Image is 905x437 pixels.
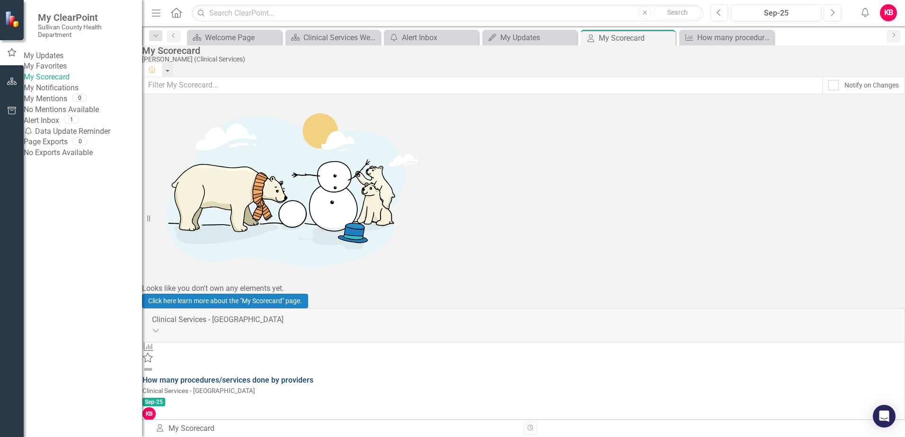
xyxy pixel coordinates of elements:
[152,315,895,325] div: Clinical Services - [GEOGRAPHIC_DATA]
[485,32,575,44] a: My Updates
[142,398,165,406] span: Sep-25
[142,94,426,283] img: Getting started
[155,423,516,434] div: My Scorecard
[880,4,897,21] button: KB
[5,10,21,27] img: ClearPoint Strategy
[24,94,67,105] a: My Mentions
[500,32,575,44] div: My Updates
[142,56,900,63] div: [PERSON_NAME] (Clinical Services)
[24,105,142,115] div: No Mentions Available
[189,32,279,44] a: Welcome Page
[24,83,142,94] a: My Notifications
[731,4,821,21] button: Sep-25
[38,23,133,39] small: Sullivan County Health Department
[402,32,476,44] div: Alert Inbox
[24,126,142,137] div: Data Update Reminder
[386,32,476,44] a: Alert Inbox
[873,405,896,428] div: Open Intercom Messenger
[654,6,701,19] button: Search
[142,283,905,294] div: Looks like you don't own any elements yet.
[64,115,79,123] div: 1
[142,45,900,56] div: My Scorecard
[288,32,378,44] a: Clinical Services Welcome Page
[24,137,68,148] a: Page Exports
[24,72,142,83] a: My Scorecard
[667,9,688,16] span: Search
[24,61,142,72] a: My Favorites
[142,77,823,94] input: Filter My Scorecard...
[697,32,772,44] div: How many procedures/services done by providers
[38,12,133,23] span: My ClearPoint
[844,80,899,90] div: Notify on Changes
[303,32,378,44] div: Clinical Services Welcome Page
[205,32,279,44] div: Welcome Page
[142,294,308,308] a: Click here learn more about the "My Scorecard" page.
[24,148,142,158] div: No Exports Available
[734,8,818,19] div: Sep-25
[72,94,87,102] div: 0
[599,32,673,44] div: My Scorecard
[24,51,142,61] a: My Updates
[142,387,255,394] small: Clinical Services - [GEOGRAPHIC_DATA]
[24,115,59,126] a: Alert Inbox
[72,137,88,145] div: 0
[682,32,772,44] a: How many procedures/services done by providers
[192,5,703,21] input: Search ClearPoint...
[142,376,313,385] a: How many procedures/services done by providers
